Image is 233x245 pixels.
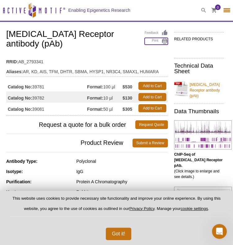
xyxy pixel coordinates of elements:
td: 39081 [6,103,87,114]
strong: $130 [123,95,132,101]
strong: Antibody Type: [6,159,38,164]
a: 0 [211,8,217,14]
strong: Catalog No: [8,106,32,112]
a: Feedback [145,29,168,36]
td: AR, KD, AIS, TFM, DHTR, SBMA, HYSP1, NR3C4, SMAX1, HUMARA [6,65,168,75]
h2: Technical Data Sheet [174,63,224,74]
strong: Format: [87,95,103,101]
a: Add to Cart [138,104,166,112]
span: Product Review [6,139,132,147]
img: Androgen Receptor antibody (pAb) tested by ChIP-Seq. [174,120,232,149]
span: Request a quote for a bulk order [6,120,135,129]
img: Androgen Receptor antibody (pAb) tested by ChIP. [174,187,232,225]
strong: RRID: [6,59,18,65]
strong: $530 [123,84,132,90]
b: ChIP-Seq of [MEDICAL_DATA] Receptor pAb. [174,152,222,168]
div: Rabbit [76,189,168,195]
h1: [MEDICAL_DATA] Receptor antibody (pAb) [6,29,168,49]
strong: Isotype: [6,169,23,174]
strong: Purification: [6,179,32,184]
strong: $305 [123,106,132,112]
div: Polyclonal [76,158,168,164]
td: AB_2793341 [6,55,168,65]
strong: Host: [6,189,17,194]
td: 39782 [6,91,87,103]
h2: RELATED PRODUCTS [174,32,224,43]
strong: Format: [87,84,103,90]
strong: Format: [87,106,103,112]
a: Print [145,38,168,45]
iframe: Intercom live chat [212,224,227,239]
button: cookie settings [181,206,208,211]
p: (Click image to enlarge and see details.) [174,152,224,180]
h2: Enabling Epigenetics Research [68,7,130,13]
a: Request Quote [135,120,168,129]
td: 39781 [6,80,87,91]
button: Got it! [106,228,132,240]
strong: Catalog No: [8,84,32,90]
strong: Catalog No: [8,95,32,101]
a: [MEDICAL_DATA] Receptor antibody (pAb) [174,78,224,99]
p: This website uses cookies to provide necessary site functionality and improve your online experie... [10,196,223,216]
a: Add to Cart [138,82,166,90]
td: 50 µl [87,103,123,114]
div: Protein A Chromatography [76,179,168,185]
span: 0 [217,5,219,10]
a: Submit a Review [132,139,168,147]
a: Add to Cart [138,93,166,101]
h2: Data Thumbnails [174,109,224,114]
td: 10 µl [87,91,123,103]
td: 100 µl [87,80,123,91]
strong: Aliases: [6,69,23,74]
div: IgG [76,169,168,174]
a: Privacy Policy [129,206,155,211]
